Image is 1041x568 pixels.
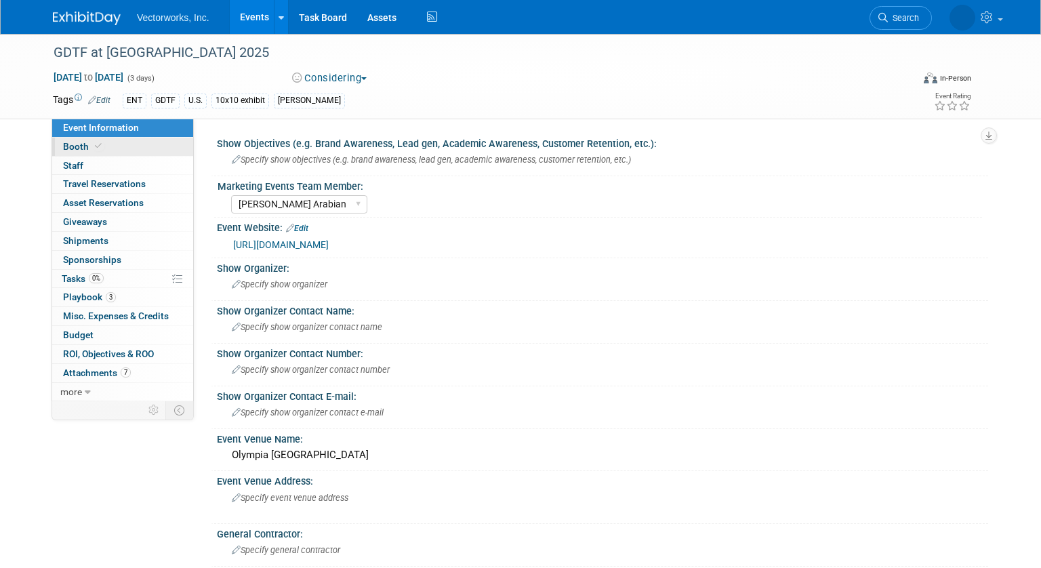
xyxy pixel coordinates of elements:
[63,254,121,265] span: Sponsorships
[52,270,193,288] a: Tasks0%
[89,273,104,283] span: 0%
[217,258,988,275] div: Show Organizer:
[121,367,131,378] span: 7
[888,13,919,23] span: Search
[52,232,193,250] a: Shipments
[835,70,971,91] div: Event Format
[49,41,893,65] div: GDTF at [GEOGRAPHIC_DATA] 2025
[232,493,348,503] span: Specify event venue address
[870,6,932,30] a: Search
[82,72,95,83] span: to
[286,224,308,233] a: Edit
[232,279,327,289] span: Specify show organizer
[142,401,166,419] td: Personalize Event Tab Strip
[218,176,982,193] div: Marketing Events Team Member:
[52,175,193,193] a: Travel Reservations
[63,216,107,227] span: Giveaways
[217,344,988,361] div: Show Organizer Contact Number:
[63,160,83,171] span: Staff
[52,138,193,156] a: Booth
[924,73,937,83] img: Format-Inperson.png
[232,365,390,375] span: Specify show organizer contact number
[60,386,82,397] span: more
[52,364,193,382] a: Attachments7
[53,12,121,25] img: ExhibitDay
[63,367,131,378] span: Attachments
[88,96,110,105] a: Edit
[95,142,102,150] i: Booth reservation complete
[53,71,124,83] span: [DATE] [DATE]
[166,401,194,419] td: Toggle Event Tabs
[52,157,193,175] a: Staff
[232,545,340,555] span: Specify general contractor
[63,141,104,152] span: Booth
[184,94,207,108] div: U.S.
[52,251,193,269] a: Sponsorships
[126,74,155,83] span: (3 days)
[217,471,988,488] div: Event Venue Address:
[52,307,193,325] a: Misc. Expenses & Credits
[217,218,988,235] div: Event Website:
[53,93,110,108] td: Tags
[232,407,384,418] span: Specify show organizer contact e-mail
[52,194,193,212] a: Asset Reservations
[151,94,180,108] div: GDTF
[52,119,193,137] a: Event Information
[211,94,269,108] div: 10x10 exhibit
[274,94,345,108] div: [PERSON_NAME]
[217,524,988,541] div: General Contractor:
[52,383,193,401] a: more
[217,134,988,150] div: Show Objectives (e.g. Brand Awareness, Lead gen, Academic Awareness, Customer Retention, etc.):
[62,273,104,284] span: Tasks
[939,73,971,83] div: In-Person
[63,122,139,133] span: Event Information
[950,5,975,31] img: Tania Arabian
[63,178,146,189] span: Travel Reservations
[63,291,116,302] span: Playbook
[52,326,193,344] a: Budget
[233,239,329,250] a: [URL][DOMAIN_NAME]
[123,94,146,108] div: ENT
[137,12,209,23] span: Vectorworks, Inc.
[934,93,971,100] div: Event Rating
[63,235,108,246] span: Shipments
[52,288,193,306] a: Playbook3
[63,310,169,321] span: Misc. Expenses & Credits
[106,292,116,302] span: 3
[232,322,382,332] span: Specify show organizer contact name
[227,445,978,466] div: Olympia [GEOGRAPHIC_DATA]
[52,345,193,363] a: ROI, Objectives & ROO
[287,71,372,85] button: Considering
[217,386,988,403] div: Show Organizer Contact E-mail:
[63,329,94,340] span: Budget
[232,155,631,165] span: Specify show objectives (e.g. brand awareness, lead gen, academic awareness, customer retention, ...
[217,429,988,446] div: Event Venue Name:
[217,301,988,318] div: Show Organizer Contact Name:
[52,213,193,231] a: Giveaways
[63,348,154,359] span: ROI, Objectives & ROO
[63,197,144,208] span: Asset Reservations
